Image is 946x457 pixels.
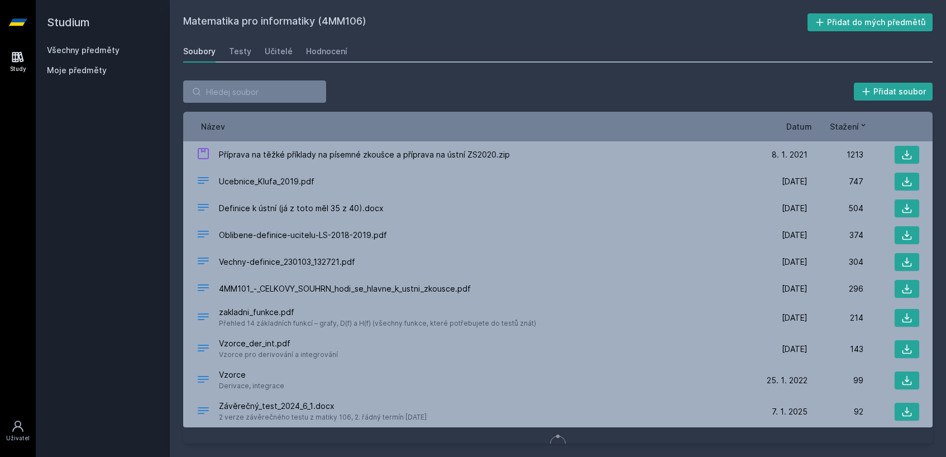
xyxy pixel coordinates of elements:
span: Příprava na těžké příklady na písemné zkoušce a příprava na ústní ZS2020.zip [219,149,510,160]
div: .PDF [197,373,210,389]
div: PDF [197,341,210,358]
a: Uživatel [2,414,34,448]
div: PDF [197,254,210,270]
span: [DATE] [782,176,808,187]
a: Soubory [183,40,216,63]
span: Vzorce [219,369,284,380]
span: Závěrečný_test_2024_6_1.docx [219,401,427,412]
button: Stažení [830,121,868,132]
button: Přidat do mých předmětů [808,13,933,31]
input: Hledej soubor [183,80,326,103]
div: Hodnocení [306,46,347,57]
span: Stažení [830,121,859,132]
div: DOCX [197,404,210,420]
div: DOCX [197,201,210,217]
span: [DATE] [782,203,808,214]
div: Soubory [183,46,216,57]
span: 2 verze závěrečného testu z matiky 106, 2. řádný termín [DATE] [219,412,427,423]
div: ZIP [197,147,210,163]
a: Všechny předměty [47,45,120,55]
span: Vzorce pro derivování a integrování [219,349,338,360]
div: 1213 [808,149,863,160]
div: PDF [197,174,210,190]
div: PDF [197,281,210,297]
span: [DATE] [782,312,808,323]
div: PDF [197,227,210,244]
button: Přidat soubor [854,83,933,101]
div: 304 [808,256,863,268]
span: [DATE] [782,230,808,241]
div: 143 [808,344,863,355]
span: [DATE] [782,283,808,294]
div: 747 [808,176,863,187]
div: 504 [808,203,863,214]
span: 4MM101_-_CELKOVY_SOUHRN_hodi_se_hlavne_k_ustni_zkousce.pdf [219,283,471,294]
div: 296 [808,283,863,294]
div: Uživatel [6,434,30,442]
span: Oblibene-definice-ucitelu-LS-2018-2019.pdf [219,230,387,241]
span: Přehled 14 základních funkcí – grafy, D(f) a H(f) (všechny funkce, které potřebujete do testů znát) [219,318,536,329]
div: 99 [808,375,863,386]
button: Datum [786,121,812,132]
div: Učitelé [265,46,293,57]
span: [DATE] [782,344,808,355]
a: Učitelé [265,40,293,63]
a: Study [2,45,34,79]
span: Moje předměty [47,65,107,76]
span: Definice k ústní (já z toto měl 35 z 40).docx [219,203,384,214]
span: 8. 1. 2021 [772,149,808,160]
span: Vzorce_der_int.pdf [219,338,338,349]
span: Derivace, integrace [219,380,284,392]
div: Study [10,65,26,73]
div: 214 [808,312,863,323]
a: Hodnocení [306,40,347,63]
div: 92 [808,406,863,417]
span: zakladni_funkce.pdf [219,307,536,318]
span: 7. 1. 2025 [772,406,808,417]
span: [DATE] [782,256,808,268]
span: 25. 1. 2022 [767,375,808,386]
a: Testy [229,40,251,63]
div: PDF [197,310,210,326]
h2: Matematika pro informatiky (4MM106) [183,13,808,31]
span: Vechny-definice_230103_132721.pdf [219,256,355,268]
span: Ucebnice_Klufa_2019.pdf [219,176,314,187]
button: Název [201,121,225,132]
div: 374 [808,230,863,241]
div: Testy [229,46,251,57]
